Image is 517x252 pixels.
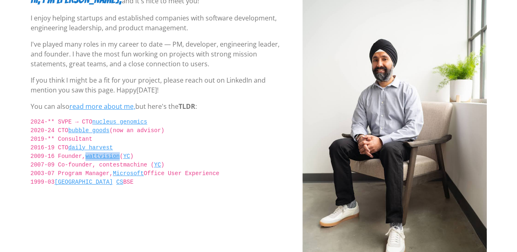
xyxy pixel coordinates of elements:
[179,102,195,111] span: TLDR
[137,85,157,94] span: [DATE]
[68,144,113,151] a: daily harvest
[113,170,144,177] a: Microsoft
[85,153,120,160] a: wattvision
[116,179,123,185] a: CS
[31,39,293,69] p: I've played many roles in my career to date — PM, developer, engineering leader, and founder. I h...
[31,101,293,111] p: You can also but here's the :
[31,13,293,33] p: I enjoy helping startups and established companies with software development, engineering leaders...
[69,102,135,111] a: read more about me,
[68,127,110,134] a: bubble goods
[54,179,113,185] a: [GEOGRAPHIC_DATA]
[154,162,161,168] a: YC
[123,153,130,160] a: YC
[92,119,147,125] a: nucleus genomics
[31,118,293,195] code: 2024-** SVPE → CTO 2020-24 CTO (now an advisor) 2019-** Consultant 2016-19 CTO 2009-16 Founder, (...
[31,75,293,95] p: If you think I might be a fit for your project, please reach out on LinkedIn and mention you saw ...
